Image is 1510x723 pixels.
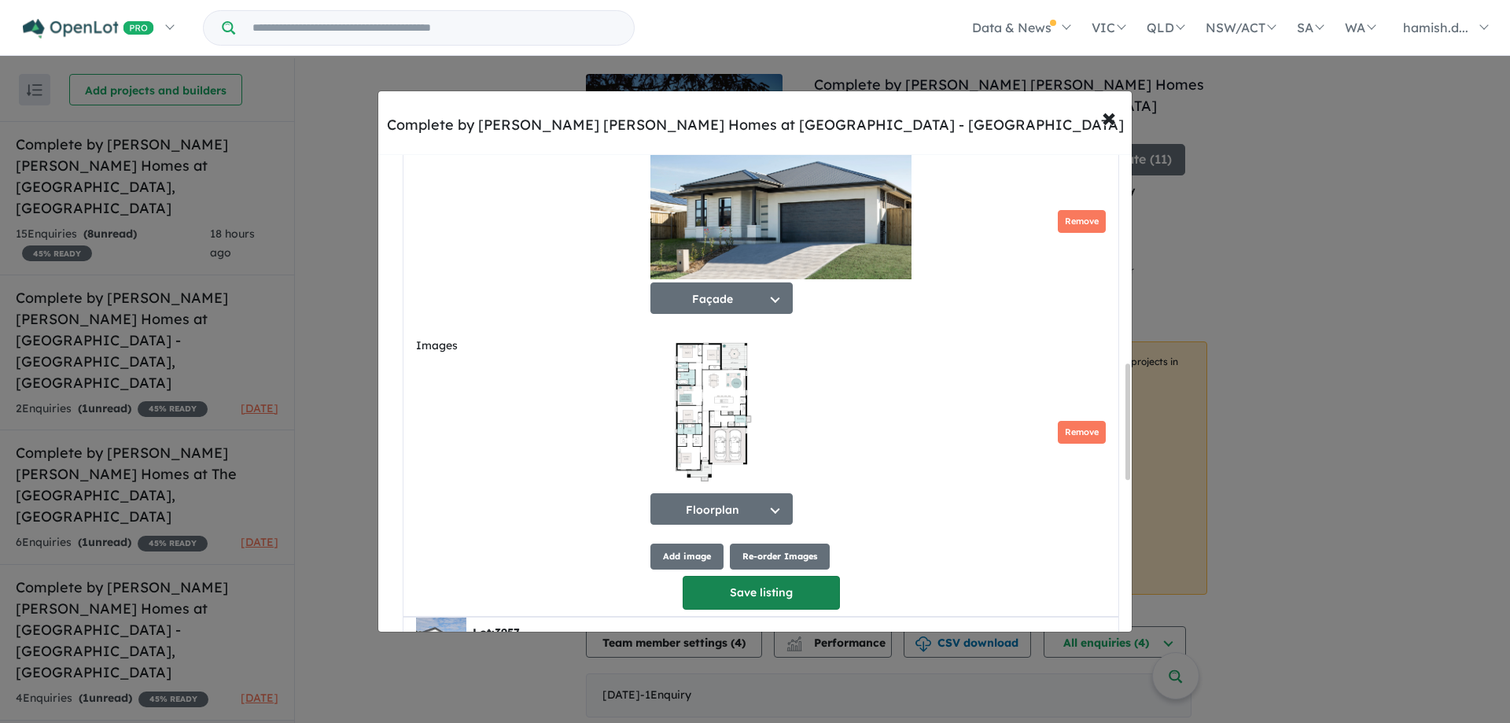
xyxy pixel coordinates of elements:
[416,337,644,356] label: Images
[23,19,154,39] img: Openlot PRO Logo White
[683,576,840,610] button: Save listing
[1058,421,1106,444] button: Remove
[1403,20,1468,35] span: hamish.d...
[1058,210,1106,233] button: Remove
[730,544,830,570] button: Re-order Images
[495,625,520,640] span: 3957
[650,493,793,525] button: Floorplan
[416,618,466,668] img: Complete%20by%20McDonald%20Jones%20Homes%20at%20Waterford%20Estate%20-%20Chisholm%20-%20Lot%20395...
[238,11,631,45] input: Try estate name, suburb, builder or developer
[650,122,912,279] img: Complete by McDonald Jones Homes at Waterford Estate - Chisholm - Lot 3917 Façade
[473,625,520,640] b: Lot:
[650,544,724,570] button: Add image
[650,333,774,490] img: Complete by McDonald Jones Homes at Waterford Estate - Chisholm - Lot 3917 Floorplan
[1102,100,1116,134] span: ×
[650,282,793,314] button: Façade
[387,115,1124,135] div: Complete by [PERSON_NAME] [PERSON_NAME] Homes at [GEOGRAPHIC_DATA] - [GEOGRAPHIC_DATA]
